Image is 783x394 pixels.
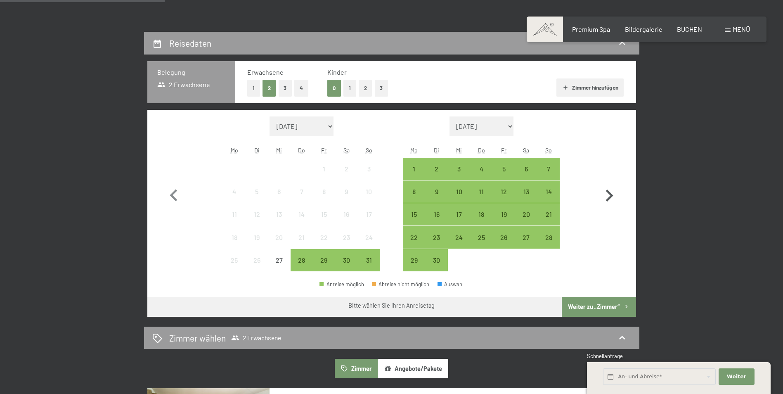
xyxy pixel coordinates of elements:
div: Anreise möglich [448,203,470,225]
div: Mon Sep 08 2025 [403,180,425,203]
div: 1 [404,166,424,186]
div: Thu Aug 28 2025 [291,249,313,271]
div: Anreise nicht möglich [313,180,335,203]
a: Bildergalerie [625,25,662,33]
div: Sat Sep 06 2025 [515,158,537,180]
span: 2 Erwachsene [157,80,211,89]
div: 11 [224,211,245,232]
div: Thu Aug 21 2025 [291,226,313,248]
button: Zimmer hinzufügen [556,78,624,97]
abbr: Donnerstag [298,147,305,154]
div: 8 [314,188,334,209]
div: 7 [538,166,559,186]
div: Sun Sep 07 2025 [537,158,560,180]
abbr: Freitag [501,147,506,154]
div: 2 [336,166,357,186]
div: 24 [449,234,469,255]
div: 5 [493,166,514,186]
div: Anreise nicht möglich [335,158,357,180]
div: Anreise nicht möglich [246,180,268,203]
div: 18 [471,211,492,232]
div: 3 [358,166,379,186]
div: Anreise nicht möglich [246,203,268,225]
div: Mon Aug 11 2025 [223,203,246,225]
div: 8 [404,188,424,209]
div: Anreise möglich [403,249,425,271]
button: 0 [327,80,341,97]
abbr: Montag [410,147,418,154]
div: 9 [336,188,357,209]
h2: Zimmer wählen [169,332,226,344]
div: Anreise nicht möglich [335,226,357,248]
div: Anreise nicht möglich [357,180,380,203]
div: Anreise möglich [537,180,560,203]
div: Anreise möglich [470,203,492,225]
abbr: Freitag [321,147,326,154]
button: 1 [247,80,260,97]
div: Anreise möglich [426,203,448,225]
div: 26 [493,234,514,255]
div: Anreise nicht möglich [335,180,357,203]
div: Tue Aug 05 2025 [246,180,268,203]
div: 18 [224,234,245,255]
div: Anreise nicht möglich [291,180,313,203]
div: Tue Aug 26 2025 [246,249,268,271]
div: Anreise möglich [291,249,313,271]
abbr: Montag [231,147,238,154]
div: 22 [404,234,424,255]
div: 25 [224,257,245,278]
div: Anreise nicht möglich [335,203,357,225]
div: Thu Sep 18 2025 [470,203,492,225]
div: Mon Sep 22 2025 [403,226,425,248]
div: Wed Sep 10 2025 [448,180,470,203]
div: Thu Sep 04 2025 [470,158,492,180]
div: 19 [493,211,514,232]
abbr: Sonntag [545,147,552,154]
div: Tue Sep 30 2025 [426,249,448,271]
span: BUCHEN [677,25,702,33]
div: 19 [246,234,267,255]
div: Mon Aug 04 2025 [223,180,246,203]
div: 29 [314,257,334,278]
div: Anreise möglich [515,203,537,225]
div: 24 [358,234,379,255]
div: Tue Sep 23 2025 [426,226,448,248]
div: Anreise möglich [492,203,515,225]
div: Anreise nicht möglich [223,180,246,203]
div: Sun Aug 31 2025 [357,249,380,271]
button: 1 [343,80,356,97]
div: Fri Aug 08 2025 [313,180,335,203]
abbr: Dienstag [254,147,260,154]
div: Anreise möglich [403,158,425,180]
div: 11 [471,188,492,209]
div: Tue Sep 02 2025 [426,158,448,180]
button: Weiter [719,368,754,385]
div: Anreise möglich [515,158,537,180]
div: Sun Sep 14 2025 [537,180,560,203]
div: Anreise nicht möglich [246,249,268,271]
div: Anreise möglich [470,226,492,248]
div: Sat Aug 02 2025 [335,158,357,180]
span: Erwachsene [247,68,284,76]
div: 16 [336,211,357,232]
abbr: Samstag [523,147,529,154]
div: 23 [336,234,357,255]
div: 13 [516,188,537,209]
div: Sat Aug 16 2025 [335,203,357,225]
span: Schnellanfrage [587,353,623,359]
div: Anreise möglich [492,180,515,203]
div: Wed Aug 13 2025 [268,203,290,225]
div: 15 [404,211,424,232]
div: Thu Sep 25 2025 [470,226,492,248]
button: 4 [294,80,308,97]
abbr: Dienstag [434,147,439,154]
div: Thu Sep 11 2025 [470,180,492,203]
span: Premium Spa [572,25,610,33]
div: Sat Aug 30 2025 [335,249,357,271]
abbr: Mittwoch [276,147,282,154]
div: 20 [269,234,289,255]
div: 4 [471,166,492,186]
div: 30 [426,257,447,278]
div: Fri Sep 26 2025 [492,226,515,248]
div: Anreise möglich [537,203,560,225]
